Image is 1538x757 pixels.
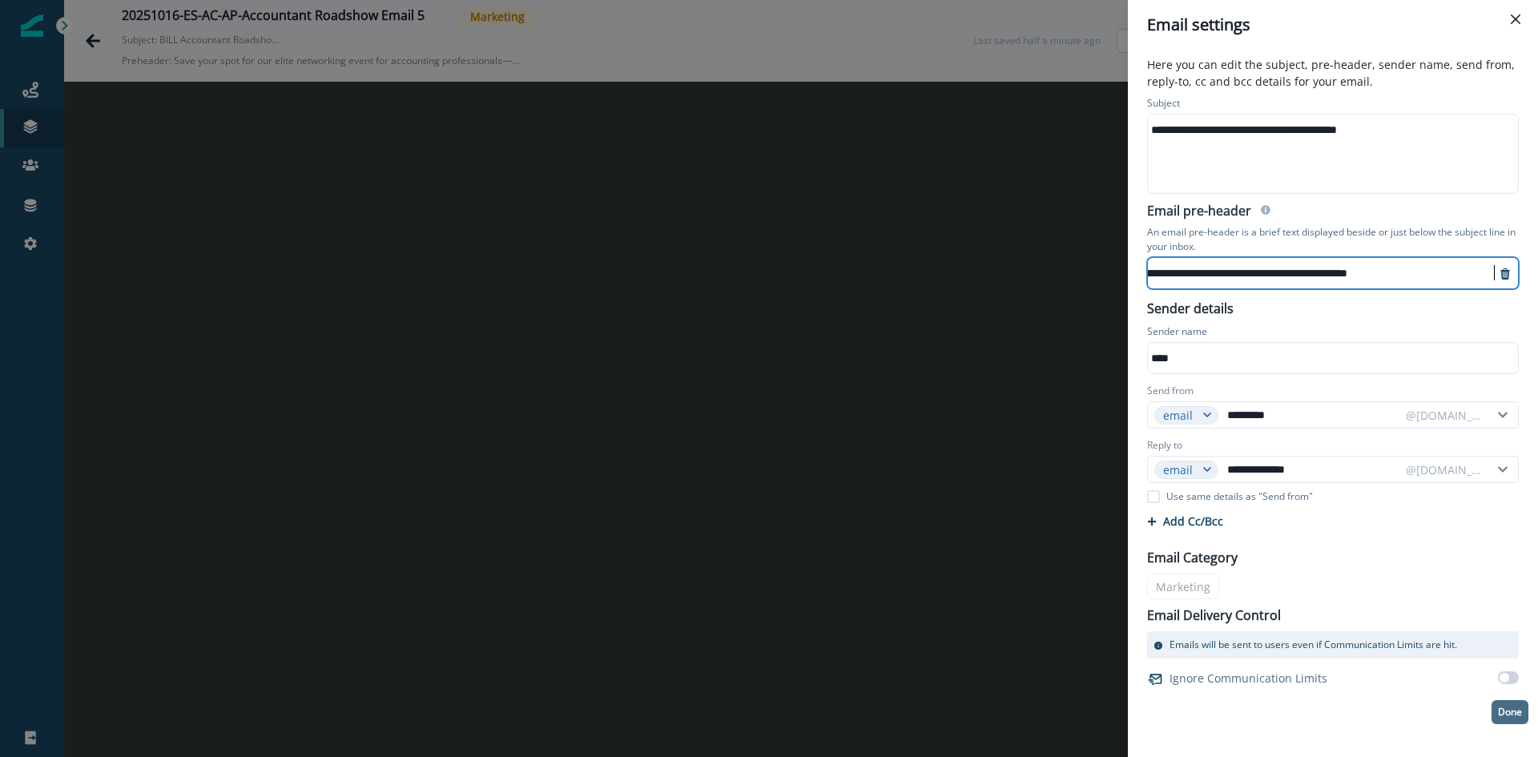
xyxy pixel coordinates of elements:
[1147,384,1194,398] label: Send from
[1170,638,1457,652] p: Emails will be sent to users even if Communication Limits are hit.
[1163,407,1195,424] div: email
[1166,489,1313,504] p: Use same details as "Send from"
[1406,407,1483,424] div: @[DOMAIN_NAME]
[1503,6,1528,32] button: Close
[1498,707,1522,718] p: Done
[1147,548,1238,567] p: Email Category
[1147,222,1519,257] p: An email pre-header is a brief text displayed beside or just below the subject line in your inbox.
[1147,438,1182,453] label: Reply to
[1147,13,1519,37] div: Email settings
[1147,96,1180,114] p: Subject
[1147,203,1251,222] h2: Email pre-header
[1137,296,1243,318] p: Sender details
[1406,461,1483,478] div: @[DOMAIN_NAME]
[1170,670,1327,687] p: Ignore Communication Limits
[1147,513,1223,529] button: Add Cc/Bcc
[1163,461,1195,478] div: email
[1499,268,1512,280] svg: remove-preheader
[1147,324,1207,342] p: Sender name
[1137,56,1528,93] p: Here you can edit the subject, pre-header, sender name, send from, reply-to, cc and bcc details f...
[1492,700,1528,724] button: Done
[1147,606,1281,625] p: Email Delivery Control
